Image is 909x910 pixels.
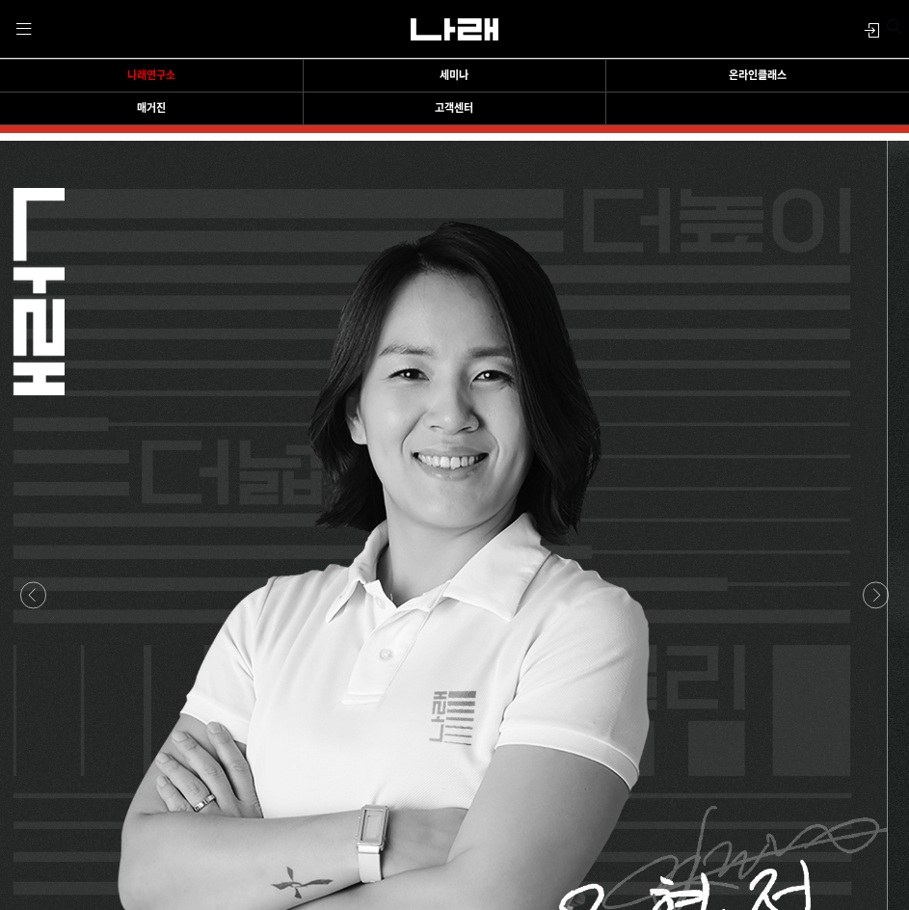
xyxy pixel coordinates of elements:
span: 고객센터 [435,102,473,114]
span: 세미나 [440,69,468,81]
a: 세미나 [307,69,602,82]
span: 나래연구소 [127,69,175,81]
a: 온라인클래스 [610,69,904,82]
a: 나래연구소 [4,69,298,82]
a: 매거진 [4,102,298,115]
a: 고객센터 [307,102,602,115]
span: 온라인클래스 [729,69,787,81]
span: 매거진 [137,102,166,114]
